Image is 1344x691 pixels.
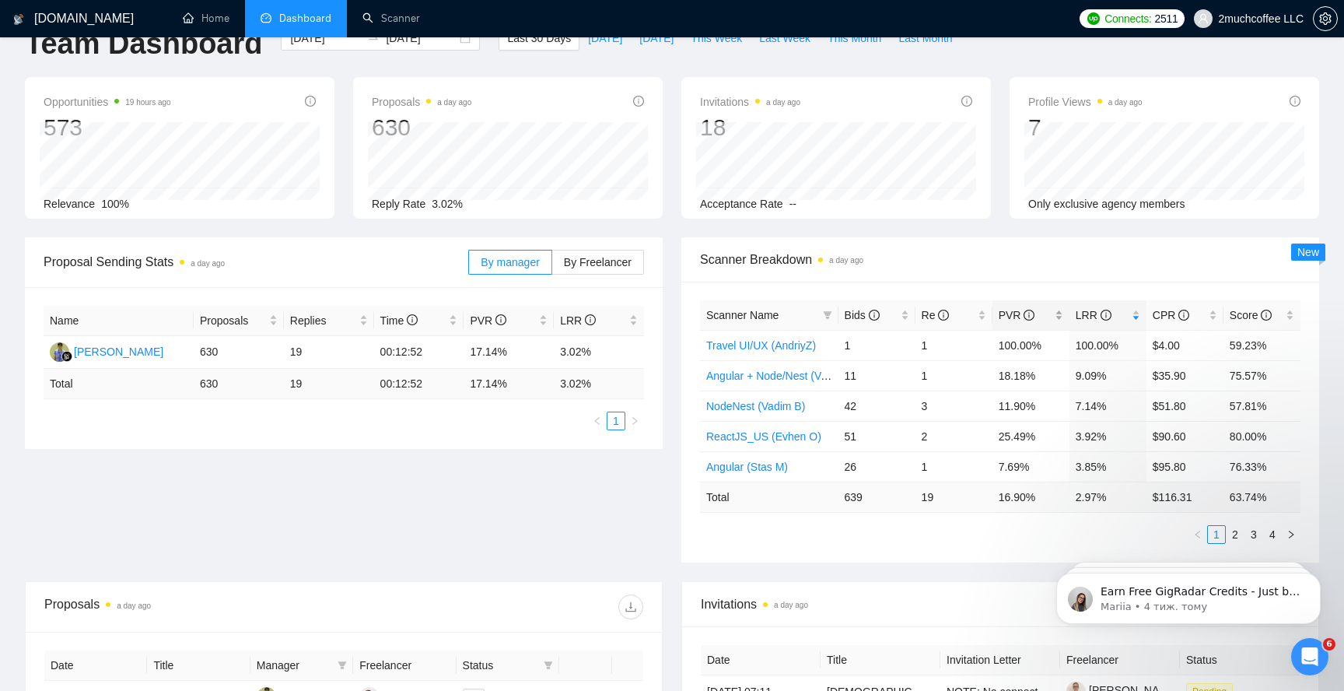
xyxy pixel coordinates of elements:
td: 25.49% [992,421,1069,451]
a: 3 [1245,526,1262,543]
td: 26 [838,451,915,482]
button: left [1188,525,1207,544]
span: This Week [691,30,742,47]
time: a day ago [829,256,863,265]
td: Total [44,369,194,399]
span: Only exclusive agency members [1028,198,1185,210]
span: By Freelancer [564,256,632,268]
div: 18 [700,113,800,142]
th: Manager [250,651,353,681]
span: LRR [1076,309,1111,321]
td: 63.74 % [1223,482,1300,512]
td: 7.69% [992,451,1069,482]
th: Proposals [194,306,284,336]
span: CPR [1153,309,1189,321]
td: $51.80 [1146,391,1223,421]
td: Total [700,482,838,512]
span: Profile Views [1028,93,1143,111]
span: Connects: [1104,10,1151,27]
td: $90.60 [1146,421,1223,451]
td: 19 [915,482,992,512]
td: 16.90 % [992,482,1069,512]
td: 1 [838,330,915,360]
button: [DATE] [579,26,631,51]
img: gigradar-bm.png [61,351,72,362]
span: -- [789,198,796,210]
li: Previous Page [588,412,607,430]
span: dashboard [261,12,271,23]
td: 75.57% [1223,360,1300,391]
span: info-circle [305,96,316,107]
span: Relevance [44,198,95,210]
a: 4 [1264,526,1281,543]
time: a day ago [437,98,471,107]
span: filter [334,654,350,677]
time: a day ago [774,601,808,609]
span: Dashboard [279,12,331,25]
time: a day ago [191,259,225,268]
td: 3.02 % [554,369,644,399]
td: 1 [915,330,992,360]
span: PVR [470,314,506,327]
time: a day ago [766,98,800,107]
a: 1 [1208,526,1225,543]
th: Name [44,306,194,336]
span: filter [544,661,553,670]
div: Proposals [44,595,344,619]
iframe: Intercom live chat [1291,638,1328,675]
td: 51 [838,421,915,451]
span: 100% [101,198,129,210]
span: user [1198,13,1209,24]
span: to [367,32,380,44]
th: Title [147,651,250,681]
button: setting [1313,6,1338,31]
td: 19 [284,369,374,399]
button: right [1282,525,1300,544]
a: searchScanner [362,12,420,25]
td: 19 [284,336,374,369]
td: 1 [915,451,992,482]
span: Score [1230,309,1272,321]
span: Invitations [700,93,800,111]
div: 630 [372,113,471,142]
a: Angular + Node/Nest (Vadim B) [706,370,858,382]
div: 7 [1028,113,1143,142]
time: a day ago [1108,98,1143,107]
td: 3 [915,391,992,421]
a: ReactJS_US (Evhen O) [706,430,821,443]
li: Next Page [1282,525,1300,544]
span: filter [820,303,835,327]
span: info-circle [407,314,418,325]
h1: Team Dashboard [25,26,262,62]
td: 17.14 % [464,369,554,399]
td: 17.14% [464,336,554,369]
span: right [630,416,639,426]
span: filter [541,654,556,677]
button: This Week [682,26,751,51]
td: 3.92% [1069,421,1146,451]
td: 3.02% [554,336,644,369]
span: left [593,416,602,426]
span: Acceptance Rate [700,198,783,210]
span: LRR [560,314,596,327]
a: Angular (Stas M) [706,461,788,473]
span: right [1286,530,1296,539]
td: 3.85% [1069,451,1146,482]
td: 00:12:52 [374,336,464,369]
button: This Month [819,26,890,51]
span: Last 30 Days [507,30,571,47]
span: Proposals [372,93,471,111]
a: 1 [607,412,625,430]
a: 2 [1227,526,1244,543]
span: info-circle [1261,310,1272,321]
a: setting [1313,12,1338,25]
button: [DATE] [631,26,682,51]
li: Next Page [625,412,644,430]
span: Last Month [898,30,952,47]
span: Proposal Sending Stats [44,252,468,272]
span: Re [922,309,950,321]
td: 630 [194,369,284,399]
time: 19 hours ago [125,98,170,107]
button: download [618,595,643,619]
